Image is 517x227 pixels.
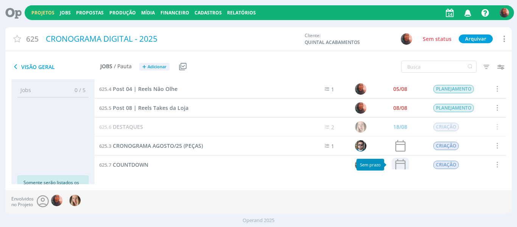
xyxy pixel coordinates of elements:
button: C [400,33,413,45]
span: 2 [331,124,334,131]
a: Jobs [60,9,71,16]
span: 625.7 [99,161,111,168]
div: CRONOGRAMA DIGITAL - 2025 [43,30,301,48]
span: 625.4 [99,86,111,92]
img: T [355,121,366,133]
span: Adicionar [148,64,167,69]
img: R [355,159,366,171]
div: Cliente: [305,32,424,46]
span: COUNTDOWN [113,161,148,168]
button: Financeiro [158,10,192,16]
img: C [355,83,366,95]
a: 625.3CRONOGRAMA AGOSTO/25 (PEÇAS) [99,142,203,150]
span: / Pauta [114,63,132,70]
span: 1 [331,142,334,150]
span: Visão Geral [11,62,100,71]
button: +Adicionar [139,63,170,71]
span: 1 [331,86,334,93]
img: C [51,195,62,206]
span: Jobs [20,86,31,94]
a: Projetos [31,9,55,16]
span: 625.3 [99,142,111,149]
button: Cadastros [192,10,224,16]
img: C [401,33,412,45]
span: 0 / 5 [69,86,86,94]
a: 625.4Post 04 | Reels Não Olhe [99,85,178,93]
a: Produção [109,9,136,16]
button: Sem status [421,34,453,44]
img: C [500,8,509,17]
span: PLANEJAMENTO [433,85,473,93]
img: T [69,195,81,206]
p: Somente serão listados os documentos que você possui permissão [23,179,83,200]
a: 625.7COUNTDOWN [99,161,148,169]
img: R [355,140,366,152]
span: Post 08 | Reels Takes da Loja [113,104,188,111]
span: CRONOGRAMA AGOSTO/25 (PEÇAS) [113,142,203,149]
span: 625 [26,33,39,44]
a: Relatórios [227,9,256,16]
div: 18/08 [393,124,407,130]
span: CRIAÇÃO [433,161,458,169]
span: Jobs [100,63,112,70]
button: C [499,6,509,19]
img: C [355,102,366,114]
span: QUINTAL ACABAMENTOS [305,39,361,46]
button: Arquivar [459,34,493,43]
span: + [142,63,146,71]
span: CRIAÇÃO [433,142,458,150]
button: Propostas [74,10,106,16]
span: DESTAQUES [113,123,143,130]
button: Mídia [139,10,157,16]
span: 625.5 [99,105,111,111]
div: 08/08 [393,105,407,111]
a: 625.5Post 08 | Reels Takes da Loja [99,104,188,112]
a: 625.6DESTAQUES [99,123,143,131]
span: Cadastros [195,9,222,16]
button: Jobs [58,10,73,16]
a: Financeiro [160,9,189,16]
span: Post 04 | Reels Não Olhe [113,85,178,92]
span: CRIAÇÃO [433,123,458,131]
button: Produção [107,10,138,16]
input: Busca [401,61,477,73]
span: 625.6 [99,124,111,130]
button: Relatórios [225,10,258,16]
span: Sem status [423,35,452,42]
span: PLANEJAMENTO [433,104,473,112]
div: 05/08 [393,86,407,92]
div: Sem prazo [357,159,384,171]
button: Projetos [29,10,57,16]
span: Envolvidos no Projeto [11,196,34,207]
a: Mídia [141,9,155,16]
a: Propostas [76,9,104,16]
